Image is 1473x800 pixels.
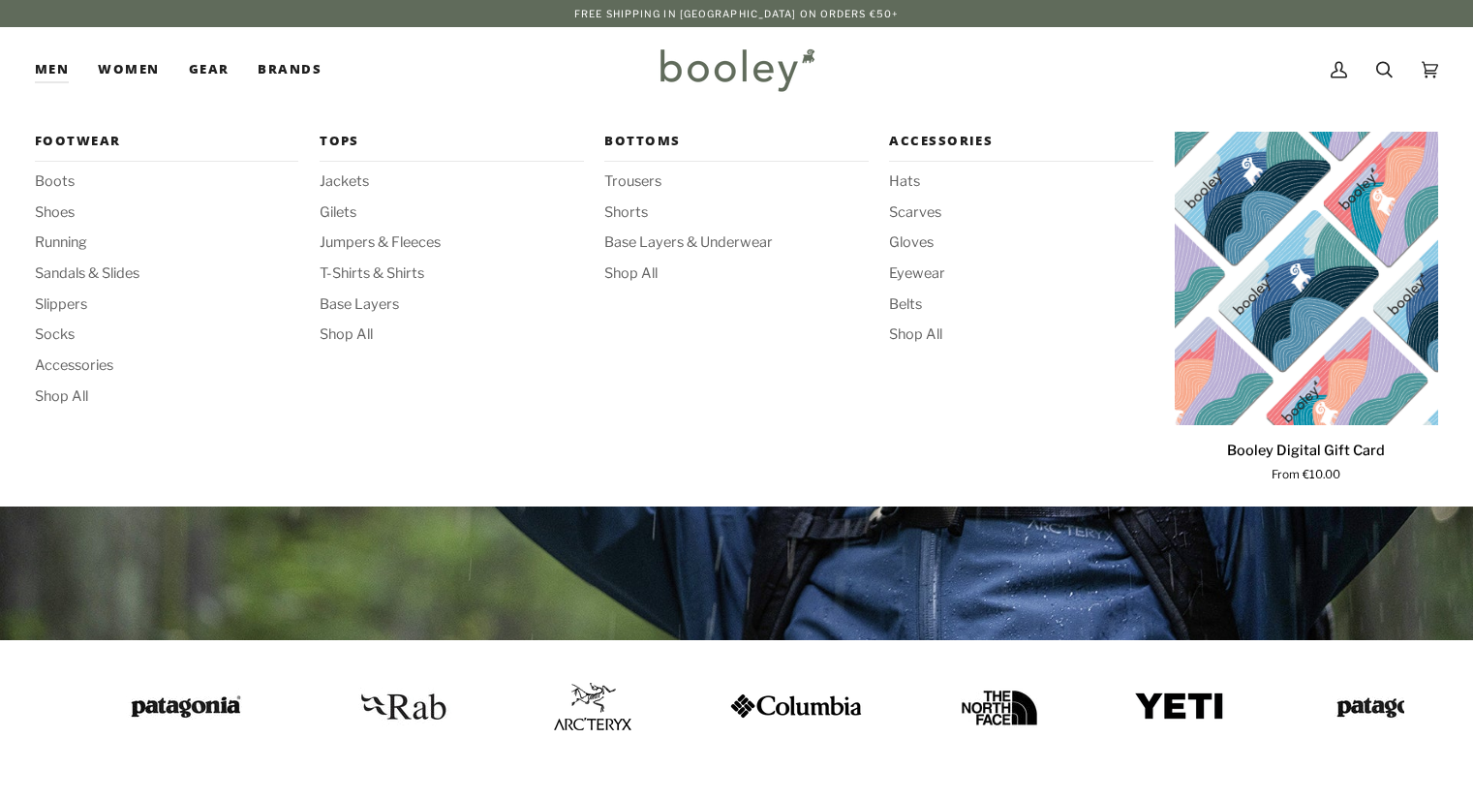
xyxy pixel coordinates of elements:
[1175,132,1438,425] product-grid-item-variant: €10.00
[889,294,1152,316] a: Belts
[889,132,1152,151] span: Accessories
[35,324,298,346] a: Socks
[574,6,899,21] p: Free Shipping in [GEOGRAPHIC_DATA] on Orders €50+
[889,202,1152,224] a: Scarves
[35,27,83,112] div: Men Footwear Boots Shoes Running Sandals & Slides Slippers Socks Accessories Shop All Tops Jacket...
[174,27,244,112] a: Gear
[1227,441,1385,462] p: Booley Digital Gift Card
[35,355,298,377] a: Accessories
[604,202,868,224] a: Shorts
[83,27,173,112] a: Women
[320,132,583,151] span: Tops
[320,232,583,254] a: Jumpers & Fleeces
[35,232,298,254] a: Running
[320,294,583,316] a: Base Layers
[35,386,298,408] a: Shop All
[320,263,583,285] a: T-Shirts & Shirts
[652,42,821,98] img: Booley
[604,132,868,162] a: Bottoms
[889,232,1152,254] a: Gloves
[889,263,1152,285] a: Eyewear
[35,202,298,224] a: Shoes
[35,263,298,285] a: Sandals & Slides
[320,202,583,224] a: Gilets
[889,132,1152,162] a: Accessories
[604,132,868,151] span: Bottoms
[1175,433,1438,484] a: Booley Digital Gift Card
[35,27,83,112] a: Men
[98,60,159,79] span: Women
[258,60,322,79] span: Brands
[1272,467,1340,484] span: From €10.00
[320,132,583,162] a: Tops
[189,60,230,79] span: Gear
[243,27,336,112] a: Brands
[1175,132,1438,483] product-grid-item: Booley Digital Gift Card
[604,232,868,254] a: Base Layers & Underwear
[889,171,1152,193] a: Hats
[1175,132,1438,425] a: Booley Digital Gift Card
[35,294,298,316] a: Slippers
[604,263,868,285] a: Shop All
[889,324,1152,346] a: Shop All
[35,171,298,193] a: Boots
[604,171,868,193] a: Trousers
[35,132,298,151] span: Footwear
[35,132,298,162] a: Footwear
[320,324,583,346] a: Shop All
[320,171,583,193] a: Jackets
